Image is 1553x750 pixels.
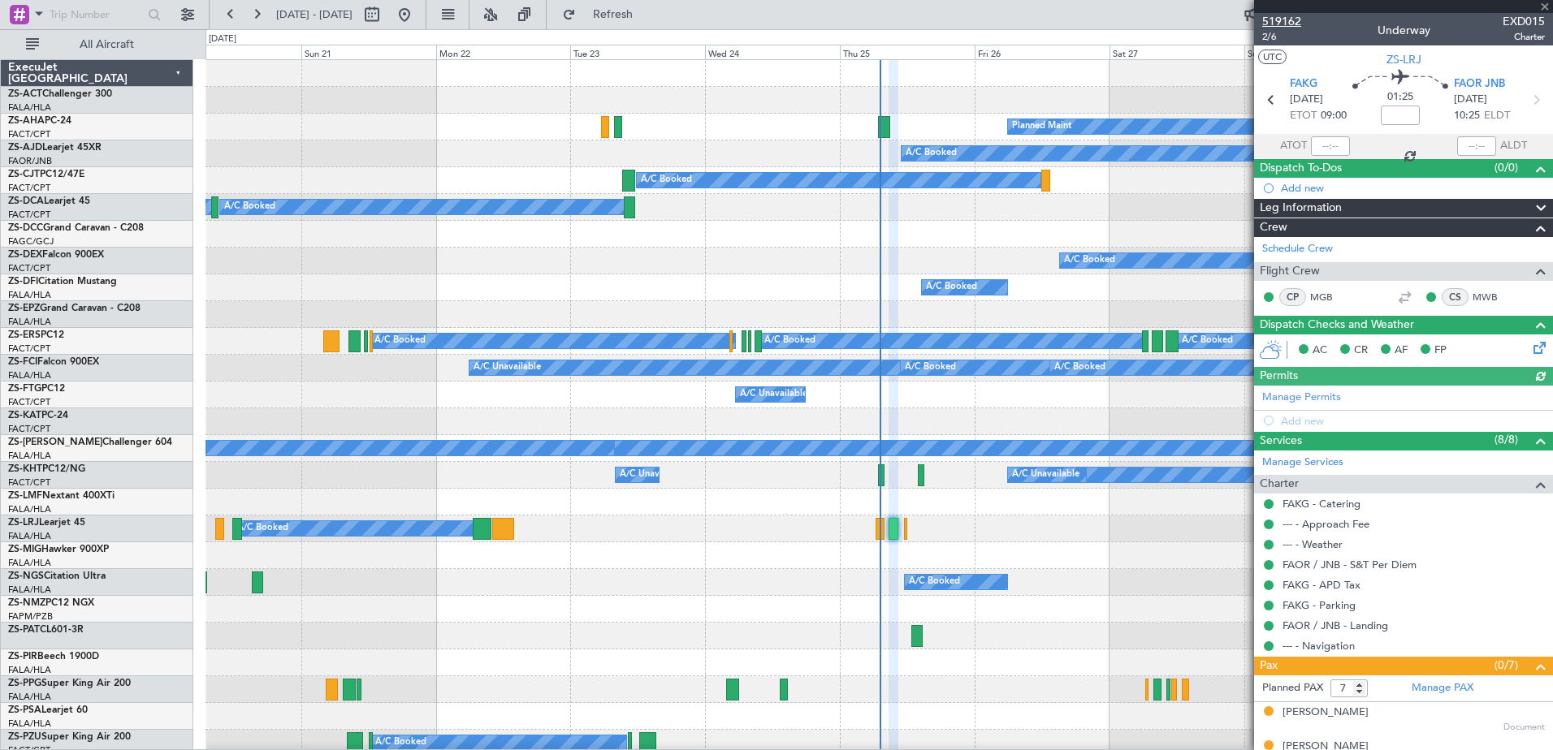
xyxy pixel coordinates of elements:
[909,570,960,594] div: A/C Booked
[8,357,99,367] a: ZS-FCIFalcon 900EX
[1503,721,1545,735] span: Document
[8,652,37,662] span: ZS-PIR
[8,411,41,420] span: ZS-KAT
[167,45,301,59] div: Sat 20
[764,329,815,353] div: A/C Booked
[8,705,88,715] a: ZS-PSALearjet 60
[8,316,51,328] a: FALA/HLA
[1262,241,1333,257] a: Schedule Crew
[8,437,172,447] a: ZS-[PERSON_NAME]Challenger 604
[1495,159,1518,176] span: (0/0)
[1387,89,1413,106] span: 01:25
[224,195,275,219] div: A/C Booked
[1262,13,1301,30] span: 519162
[8,196,44,206] span: ZS-DCA
[8,384,41,394] span: ZS-FTG
[8,571,106,581] a: ZS-NGSCitation Ultra
[209,32,236,46] div: [DATE]
[8,625,84,635] a: ZS-PATCL601-3R
[8,143,102,153] a: ZS-AJDLearjet 45XR
[8,304,141,313] a: ZS-EPZGrand Caravan - C208
[1442,288,1469,306] div: CS
[1279,288,1306,306] div: CP
[1283,598,1356,612] a: FAKG - Parking
[1281,181,1545,195] div: Add new
[8,155,52,167] a: FAOR/JNB
[1283,497,1360,511] a: FAKG - Catering
[906,141,957,166] div: A/C Booked
[8,116,71,126] a: ZS-AHAPC-24
[8,396,50,408] a: FACT/CPT
[8,330,64,340] a: ZS-ERSPC12
[474,356,541,380] div: A/C Unavailable
[8,250,104,260] a: ZS-DEXFalcon 900EX
[1484,108,1510,124] span: ELDT
[905,356,956,380] div: A/C Booked
[8,705,41,715] span: ZS-PSA
[641,168,692,192] div: A/C Booked
[8,679,41,688] span: ZS-PPG
[8,89,42,99] span: ZS-ACT
[18,32,176,58] button: All Aircraft
[8,598,45,608] span: ZS-NMZ
[1434,343,1447,359] span: FP
[1473,290,1509,304] a: MWB
[8,196,90,206] a: ZS-DCALearjet 45
[8,625,40,635] span: ZS-PAT
[620,463,687,487] div: A/C Unavailable
[276,7,353,22] span: [DATE] - [DATE]
[1110,45,1244,59] div: Sat 27
[8,170,40,179] span: ZS-CJT
[8,262,50,274] a: FACT/CPT
[8,491,42,501] span: ZS-LMF
[1454,76,1505,93] span: FAOR JNB
[1313,343,1327,359] span: AC
[8,464,42,474] span: ZS-KHT
[1283,578,1360,592] a: FAKG - APD Tax
[237,516,288,541] div: A/C Booked
[1503,13,1545,30] span: EXD015
[8,557,51,569] a: FALA/HLA
[8,223,144,233] a: ZS-DCCGrand Caravan - C208
[1012,463,1079,487] div: A/C Unavailable
[1395,343,1408,359] span: AF
[8,732,41,742] span: ZS-PZU
[1260,199,1342,218] span: Leg Information
[8,464,85,474] a: ZS-KHTPC12/NG
[8,664,51,676] a: FALA/HLA
[579,9,647,20] span: Refresh
[8,584,51,596] a: FALA/HLA
[8,437,102,447] span: ZS-[PERSON_NAME]
[8,182,50,194] a: FACT/CPT
[1260,432,1302,450] span: Services
[8,571,44,581] span: ZS-NGS
[1283,705,1369,721] div: [PERSON_NAME]
[8,369,51,381] a: FALA/HLA
[1280,138,1307,154] span: ATOT
[8,101,51,114] a: FALA/HLA
[1378,22,1430,39] div: Underway
[1412,680,1473,696] a: Manage PAX
[8,89,112,99] a: ZS-ACTChallenger 300
[8,691,51,703] a: FALA/HLA
[1283,537,1343,551] a: --- - Weather
[840,45,975,59] div: Thu 25
[374,329,426,353] div: A/C Booked
[1290,108,1317,124] span: ETOT
[975,45,1110,59] div: Fri 26
[8,289,51,301] a: FALA/HLA
[8,128,50,140] a: FACT/CPT
[1454,92,1487,108] span: [DATE]
[8,652,99,662] a: ZS-PIRBeech 1900D
[1182,329,1233,353] div: A/C Booked
[436,45,571,59] div: Mon 22
[8,304,40,313] span: ZS-EPZ
[570,45,705,59] div: Tue 23
[50,2,143,27] input: Trip Number
[8,143,42,153] span: ZS-AJD
[301,45,436,59] div: Sun 21
[1260,657,1278,675] span: Pax
[8,116,45,126] span: ZS-AHA
[42,39,171,50] span: All Aircraft
[8,423,50,435] a: FACT/CPT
